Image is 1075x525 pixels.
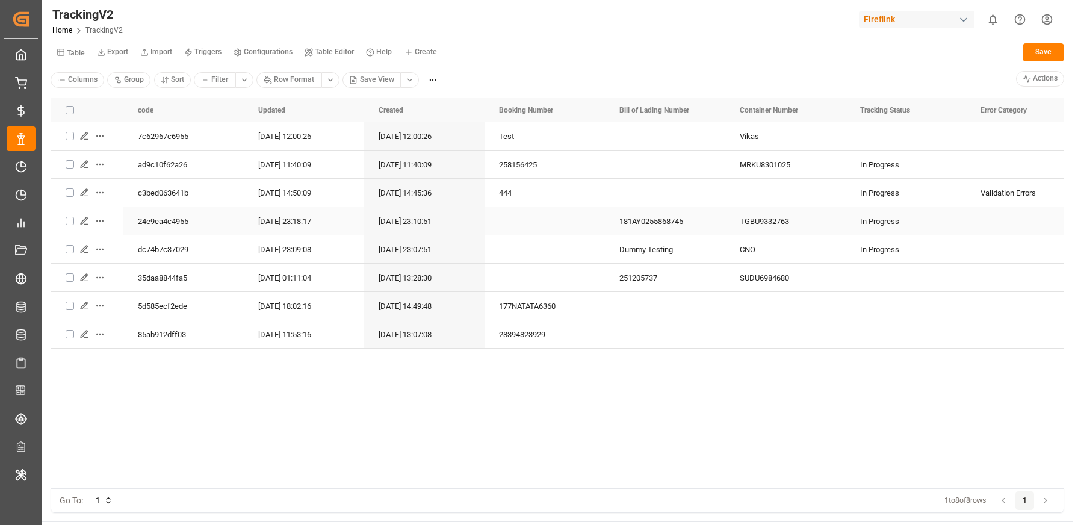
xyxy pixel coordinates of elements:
[379,106,403,114] span: Created
[364,292,485,320] div: [DATE] 14:49:48
[860,236,952,264] div: In Progress
[51,207,123,235] div: Press SPACE to select this row.
[123,320,244,348] div: 85ab912dff03
[52,5,123,23] div: TrackingV2
[299,43,360,61] button: Table Editor
[244,292,364,320] div: [DATE] 18:02:16
[138,106,153,114] span: code
[51,42,91,63] button: Table
[859,11,974,28] div: Fireflink
[107,48,128,55] small: Export
[605,264,725,291] div: 251205737
[415,48,437,55] small: Create
[364,122,485,150] div: [DATE] 12:00:26
[123,235,244,263] div: dc74b7c37029
[244,122,364,150] div: [DATE] 12:00:26
[134,43,178,61] button: Import
[244,235,364,263] div: [DATE] 23:09:08
[619,106,689,114] span: Bill of Lading Number
[376,48,392,55] small: Help
[725,207,846,235] div: TGBU9332763
[178,43,228,61] button: Triggers
[87,491,121,511] button: 1
[51,72,104,88] button: Columns
[244,207,364,235] div: [DATE] 23:18:17
[258,106,285,114] span: Updated
[123,207,244,235] div: 24e9ea4c4955
[51,179,123,207] div: Press SPACE to select this row.
[51,122,123,151] div: Press SPACE to select this row.
[1023,43,1064,61] button: Save
[1015,491,1035,511] button: 1
[256,72,321,88] button: Row Format
[67,49,85,57] small: Table
[154,72,191,88] button: Sort
[485,122,605,150] div: Test
[859,8,979,31] button: Fireflink
[860,179,952,207] div: In Progress
[51,235,123,264] div: Press SPACE to select this row.
[244,48,293,55] small: Configurations
[342,72,401,88] button: Save View
[123,264,244,291] div: 35daa8844fa5
[52,26,72,34] a: Home
[364,264,485,291] div: [DATE] 13:28:30
[725,235,846,263] div: CNO
[740,106,798,114] span: Container Number
[981,106,1027,114] span: Error Category
[944,495,986,506] div: 1 to 8 of 8 rows
[60,494,83,507] span: Go To:
[725,151,846,178] div: MRKU8301025
[51,292,123,320] div: Press SPACE to select this row.
[315,48,354,55] small: Table Editor
[360,43,398,61] button: Help
[228,43,299,61] button: Configurations
[860,208,952,235] div: In Progress
[244,151,364,178] div: [DATE] 11:40:09
[364,235,485,263] div: [DATE] 23:07:51
[605,235,725,263] div: Dummy Testing
[194,48,222,55] small: Triggers
[1016,71,1065,87] button: Actions
[51,151,123,179] div: Press SPACE to select this row.
[51,264,123,292] div: Press SPACE to select this row.
[364,179,485,207] div: [DATE] 14:45:36
[244,264,364,291] div: [DATE] 01:11:04
[398,43,443,61] button: Create
[150,48,172,55] small: Import
[123,292,244,320] div: 5d585ecf2ede
[123,151,244,178] div: ad9c10f62a26
[244,320,364,348] div: [DATE] 11:53:16
[485,320,605,348] div: 28394823929
[107,72,151,88] button: Group
[123,122,244,150] div: 7c62967c6955
[244,179,364,207] div: [DATE] 14:50:09
[364,207,485,235] div: [DATE] 23:10:51
[1006,6,1033,33] button: Help Center
[860,151,952,179] div: In Progress
[860,106,910,114] span: Tracking Status
[605,207,725,235] div: 181AY0255868745
[91,43,134,61] button: Export
[364,151,485,178] div: [DATE] 11:40:09
[485,292,605,320] div: 177NATATA6360
[499,106,553,114] span: Booking Number
[51,320,123,349] div: Press SPACE to select this row.
[194,72,235,88] button: Filter
[485,151,605,178] div: 258156425
[725,122,846,150] div: Vikas
[981,179,1072,207] div: Validation Errors
[485,179,605,207] div: 444
[725,264,846,291] div: SUDU6984680
[123,179,244,207] div: c3bed063641b
[979,6,1006,33] button: show 0 new notifications
[364,320,485,348] div: [DATE] 13:07:08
